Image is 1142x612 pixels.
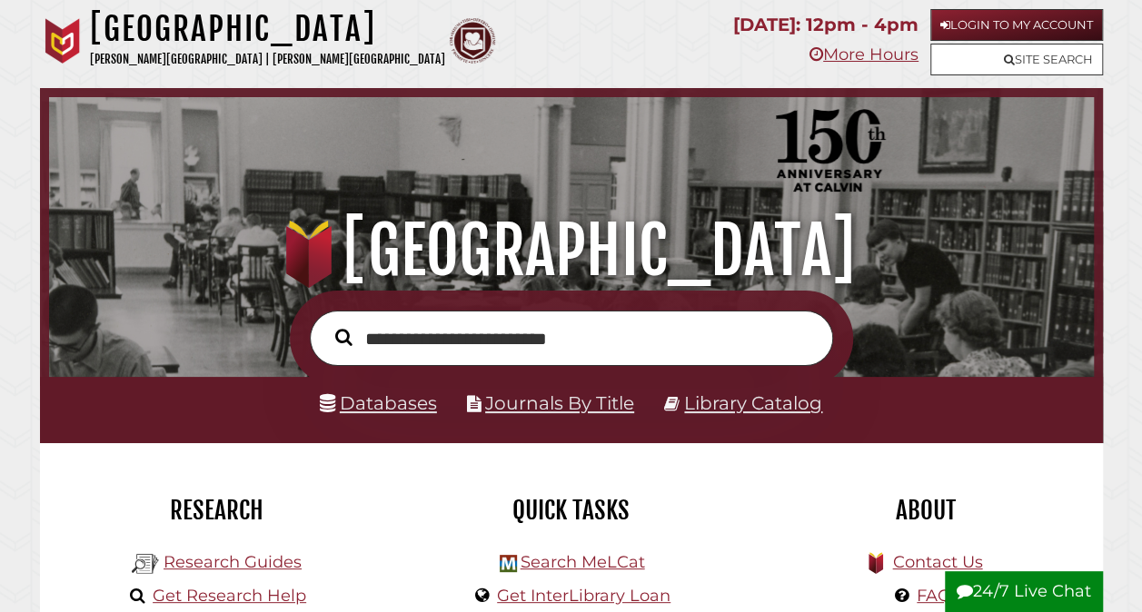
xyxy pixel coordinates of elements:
a: Login to My Account [930,9,1103,41]
img: Calvin Theological Seminary [450,18,495,64]
img: Calvin University [40,18,85,64]
a: Site Search [930,44,1103,75]
h1: [GEOGRAPHIC_DATA] [65,211,1076,291]
img: Hekman Library Logo [132,550,159,577]
a: Databases [320,392,437,414]
a: Search MeLCat [520,552,644,572]
h2: Quick Tasks [408,495,735,526]
a: Get Research Help [153,586,306,606]
a: Get InterLibrary Loan [497,586,670,606]
a: FAQs [917,586,959,606]
p: [PERSON_NAME][GEOGRAPHIC_DATA] | [PERSON_NAME][GEOGRAPHIC_DATA] [90,49,445,70]
p: [DATE]: 12pm - 4pm [733,9,919,41]
a: Library Catalog [684,392,822,414]
i: Search [335,328,353,346]
a: Research Guides [164,552,302,572]
img: Hekman Library Logo [500,555,517,572]
a: Journals By Title [485,392,634,414]
h2: Research [54,495,381,526]
button: Search [326,324,362,350]
h2: About [762,495,1089,526]
a: Contact Us [892,552,982,572]
h1: [GEOGRAPHIC_DATA] [90,9,445,49]
a: More Hours [809,44,919,64]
